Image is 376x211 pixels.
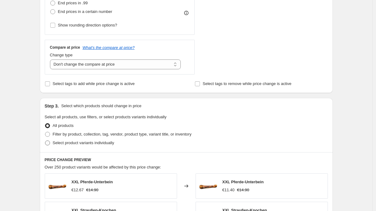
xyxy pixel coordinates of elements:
span: Select tags to add while price change is active [53,81,135,86]
span: All products [53,123,74,128]
span: End prices in .99 [58,1,88,5]
strike: €14.90 [86,187,98,193]
button: What's the compare at price? [83,45,135,50]
p: Select which products should change in price [61,103,141,109]
div: €11.40 [222,187,235,193]
span: Filter by product, collection, tag, vendor, product type, variant title, or inventory [53,132,192,136]
span: Over 250 product variants would be affected by this price change: [45,165,161,169]
h3: Compare at price [50,45,80,50]
span: Select all products, use filters, or select products variants individually [45,115,167,119]
span: End prices in a certain number [58,9,112,14]
span: Select tags to remove while price change is active [203,81,291,86]
span: XXL Pferde-Unterbein [222,180,264,184]
span: Show rounding direction options? [58,23,117,27]
div: €12.67 [72,187,84,193]
img: 9933_Product_80x.jpg [199,177,217,195]
span: Change type [50,53,73,57]
span: Select product variants individually [53,140,114,145]
span: XXL Pferde-Unterbein [72,180,113,184]
h2: Step 3. [45,103,59,109]
strike: €14.90 [237,187,249,193]
h6: PRICE CHANGE PREVIEW [45,157,328,162]
img: 9933_Product_80x.jpg [48,177,67,195]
